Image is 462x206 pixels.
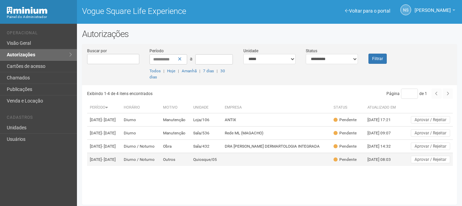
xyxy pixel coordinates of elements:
[190,140,222,153] td: Sala/432
[87,102,121,113] th: Período
[102,144,116,149] span: - [DATE]
[222,140,331,153] td: DRA [PERSON_NAME] DERMARTOLOGIA INTEGRADA
[82,7,264,16] h1: Vogue Square Life Experience
[415,1,451,13] span: Nicolle Silva
[411,129,450,137] button: Aprovar / Rejeitar
[411,116,450,124] button: Aprovar / Rejeitar
[7,7,47,14] img: Minium
[7,14,72,20] div: Painel do Administrador
[243,48,258,54] label: Unidade
[178,69,179,73] span: |
[7,115,72,122] li: Cadastros
[365,140,402,153] td: [DATE] 14:32
[102,131,116,135] span: - [DATE]
[121,140,160,153] td: Diurno / Noturno
[190,56,193,61] span: a
[222,113,331,127] td: ANTIX
[121,153,160,166] td: Diurno / Noturno
[82,29,457,39] h2: Autorizações
[306,48,317,54] label: Status
[190,127,222,140] td: Sala/536
[102,157,116,162] span: - [DATE]
[149,48,164,54] label: Período
[87,140,121,153] td: [DATE]
[411,143,450,150] button: Aprovar / Rejeitar
[121,113,160,127] td: Diurno
[365,113,402,127] td: [DATE] 17:21
[334,130,357,136] div: Pendente
[365,102,402,113] th: Atualizado em
[203,69,214,73] a: 7 dias
[167,69,175,73] a: Hoje
[190,113,222,127] td: Loja/106
[102,117,116,122] span: - [DATE]
[160,102,190,113] th: Motivo
[334,117,357,123] div: Pendente
[334,157,357,163] div: Pendente
[334,144,357,149] div: Pendente
[87,48,107,54] label: Buscar por
[160,140,190,153] td: Obra
[87,89,268,99] div: Exibindo 1-4 de 4 itens encontrados
[190,153,222,166] td: Quiosque/05
[415,8,455,14] a: [PERSON_NAME]
[160,153,190,166] td: Outros
[182,69,197,73] a: Amanhã
[160,113,190,127] td: Manutenção
[121,127,160,140] td: Diurno
[345,8,390,14] a: Voltar para o portal
[149,69,161,73] a: Todos
[199,69,200,73] span: |
[365,153,402,166] td: [DATE] 08:03
[368,54,387,64] button: Filtrar
[7,31,72,38] li: Operacional
[87,113,121,127] td: [DATE]
[331,102,365,113] th: Status
[121,102,160,113] th: Horário
[386,91,427,96] span: Página de 1
[217,69,218,73] span: |
[87,127,121,140] td: [DATE]
[400,4,411,15] a: NS
[87,153,121,166] td: [DATE]
[160,127,190,140] td: Manutenção
[163,69,164,73] span: |
[190,102,222,113] th: Unidade
[365,127,402,140] td: [DATE] 09:07
[411,156,450,163] button: Aprovar / Rejeitar
[222,102,331,113] th: Empresa
[222,127,331,140] td: Rede ML (MAGACHO)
